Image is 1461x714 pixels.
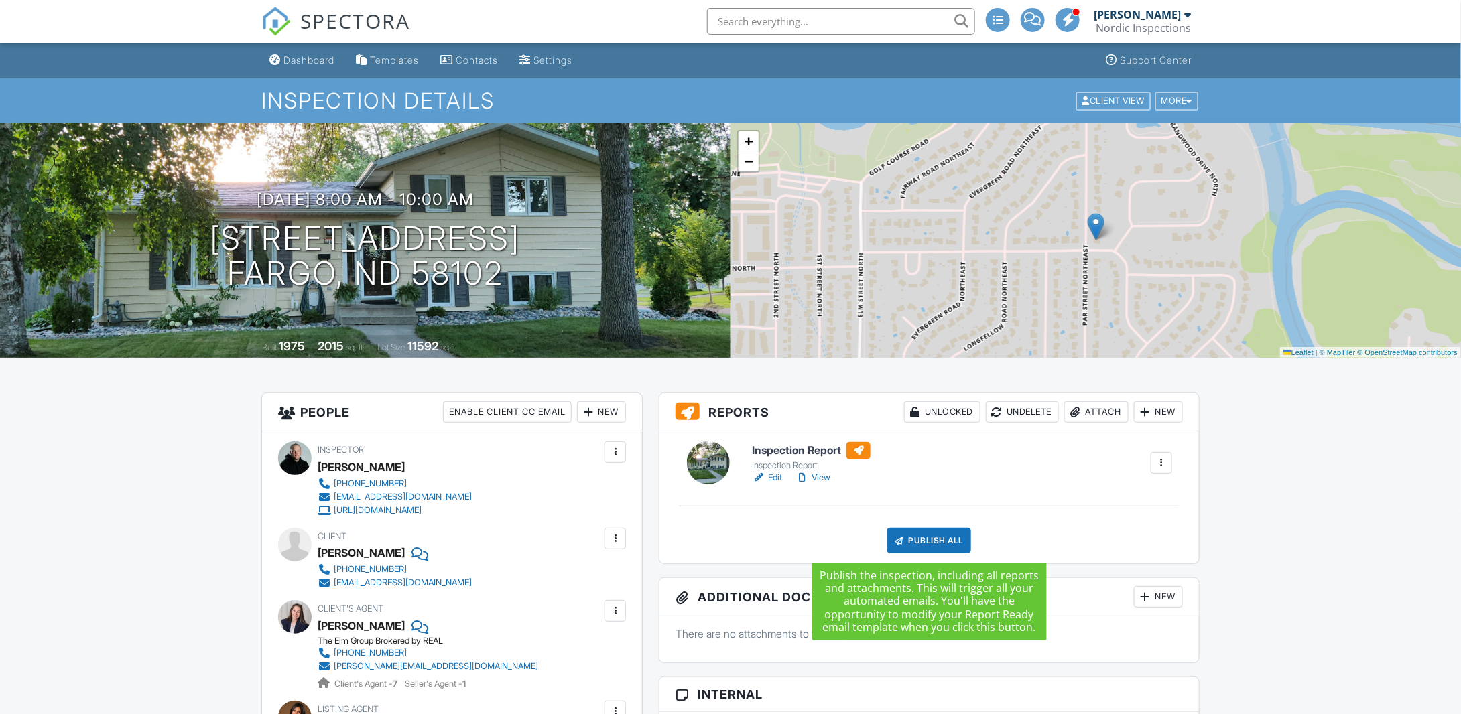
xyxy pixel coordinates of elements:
span: Inspector [318,445,364,455]
div: [EMAIL_ADDRESS][DOMAIN_NAME] [334,492,472,502]
a: [PHONE_NUMBER] [318,563,472,576]
div: Nordic Inspections [1096,21,1191,35]
span: Listing Agent [318,704,379,714]
div: Support Center [1120,54,1192,66]
a: Client View [1075,95,1154,105]
a: Zoom in [739,131,759,151]
a: [PERSON_NAME][EMAIL_ADDRESS][DOMAIN_NAME] [318,660,538,673]
div: [PHONE_NUMBER] [334,648,407,658]
div: [PERSON_NAME] [318,543,405,563]
div: Contacts [456,54,498,66]
span: SPECTORA [300,7,410,35]
div: [URL][DOMAIN_NAME] [334,505,422,516]
a: [URL][DOMAIN_NAME] [318,504,472,517]
strong: 1 [462,679,466,689]
a: Leaflet [1283,348,1314,356]
div: Attach [1064,401,1129,423]
div: 11592 [408,339,439,353]
h1: [STREET_ADDRESS] Fargo, ND 58102 [210,221,521,292]
span: + [745,133,753,149]
div: [PERSON_NAME] [318,457,405,477]
h3: People [262,393,642,431]
span: Client's Agent [318,603,383,614]
div: [PERSON_NAME][EMAIL_ADDRESS][DOMAIN_NAME] [334,661,538,672]
span: − [745,153,753,169]
h6: Inspection Report [752,442,871,459]
div: [EMAIL_ADDRESS][DOMAIN_NAME] [334,577,472,588]
div: More [1155,92,1199,110]
div: New [577,401,626,423]
div: Publish All [887,528,971,553]
a: Settings [514,48,578,73]
div: New [1134,586,1183,608]
span: Lot Size [378,342,406,352]
div: Enable Client CC Email [443,401,572,423]
a: Inspection Report Inspection Report [752,442,871,472]
span: Client [318,531,346,541]
a: [PHONE_NUMBER] [318,477,472,490]
div: The Elm Group Brokered by REAL [318,636,549,646]
div: [PERSON_NAME] [1094,8,1181,21]
a: © OpenStreetMap contributors [1358,348,1458,356]
div: Inspection Report [752,460,871,471]
div: Client View [1076,92,1151,110]
input: Search everything... [707,8,975,35]
div: [PERSON_NAME] [318,616,405,636]
span: sq.ft. [441,342,458,352]
div: New [1134,401,1183,423]
a: Dashboard [264,48,340,73]
div: Unlocked [904,401,980,423]
p: There are no attachments to this inspection. [676,626,1183,641]
span: sq. ft. [346,342,365,352]
h3: Internal [659,677,1199,712]
h3: Reports [659,393,1199,431]
a: Zoom out [739,151,759,171]
a: View [796,471,830,484]
a: SPECTORA [261,18,410,46]
strong: 7 [393,679,397,689]
span: Client's Agent - [334,679,399,689]
span: | [1316,348,1318,356]
a: Templates [351,48,424,73]
div: Templates [370,54,419,66]
div: [PHONE_NUMBER] [334,478,407,489]
h1: Inspection Details [261,89,1200,113]
h3: [DATE] 8:00 am - 10:00 am [257,190,474,208]
a: Support Center [1100,48,1197,73]
span: Seller's Agent - [405,679,466,689]
a: © MapTiler [1320,348,1356,356]
div: Undelete [986,401,1059,423]
div: 1975 [279,339,306,353]
span: Built [263,342,277,352]
div: 2015 [318,339,344,353]
a: Edit [752,471,782,484]
a: Contacts [435,48,503,73]
a: [EMAIL_ADDRESS][DOMAIN_NAME] [318,490,472,504]
a: [PHONE_NUMBER] [318,646,538,660]
div: [PHONE_NUMBER] [334,564,407,575]
h3: Additional Documents [659,578,1199,616]
div: Dashboard [283,54,334,66]
img: The Best Home Inspection Software - Spectora [261,7,291,36]
img: Marker [1088,213,1104,240]
a: [EMAIL_ADDRESS][DOMAIN_NAME] [318,576,472,589]
div: Settings [533,54,572,66]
